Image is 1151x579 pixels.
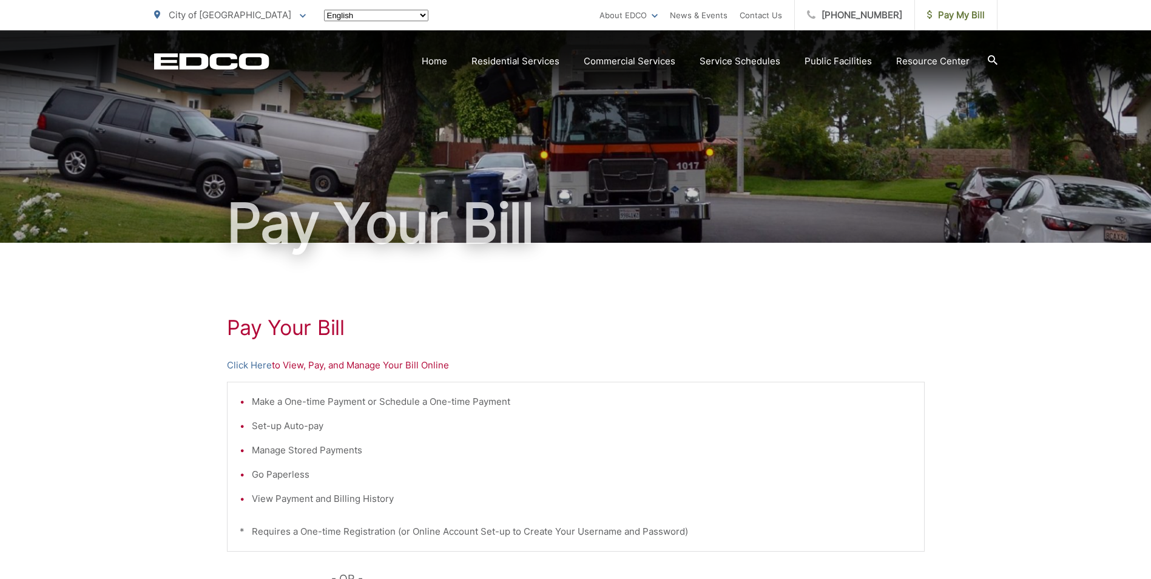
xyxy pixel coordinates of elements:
[227,358,272,373] a: Click Here
[227,358,925,373] p: to View, Pay, and Manage Your Bill Online
[422,54,447,69] a: Home
[240,524,912,539] p: * Requires a One-time Registration (or Online Account Set-up to Create Your Username and Password)
[252,467,912,482] li: Go Paperless
[584,54,675,69] a: Commercial Services
[805,54,872,69] a: Public Facilities
[471,54,559,69] a: Residential Services
[700,54,780,69] a: Service Schedules
[252,394,912,409] li: Make a One-time Payment or Schedule a One-time Payment
[252,492,912,506] li: View Payment and Billing History
[154,193,997,254] h1: Pay Your Bill
[252,419,912,433] li: Set-up Auto-pay
[324,10,428,21] select: Select a language
[252,443,912,458] li: Manage Stored Payments
[927,8,985,22] span: Pay My Bill
[169,9,291,21] span: City of [GEOGRAPHIC_DATA]
[670,8,727,22] a: News & Events
[599,8,658,22] a: About EDCO
[740,8,782,22] a: Contact Us
[154,53,269,70] a: EDCD logo. Return to the homepage.
[227,316,925,340] h1: Pay Your Bill
[896,54,970,69] a: Resource Center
